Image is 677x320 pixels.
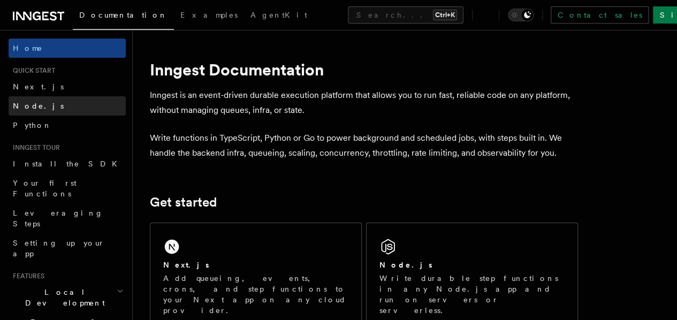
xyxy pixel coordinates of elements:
[348,6,463,24] button: Search...Ctrl+K
[13,82,64,91] span: Next.js
[163,273,348,316] p: Add queueing, events, crons, and step functions to your Next app on any cloud provider.
[9,272,44,280] span: Features
[9,203,126,233] a: Leveraging Steps
[150,131,578,161] p: Write functions in TypeScript, Python or Go to power background and scheduled jobs, with steps bu...
[244,3,314,29] a: AgentKit
[9,283,126,313] button: Local Development
[379,273,565,316] p: Write durable step functions in any Node.js app and run on servers or serverless.
[13,43,43,54] span: Home
[13,209,103,228] span: Leveraging Steps
[163,260,209,270] h2: Next.js
[79,11,168,19] span: Documentation
[9,173,126,203] a: Your first Functions
[9,154,126,173] a: Install the SDK
[150,88,578,118] p: Inngest is an event-driven durable execution platform that allows you to run fast, reliable code ...
[9,116,126,135] a: Python
[379,260,432,270] h2: Node.js
[9,287,117,308] span: Local Development
[13,102,64,110] span: Node.js
[150,60,578,79] h1: Inngest Documentation
[13,239,105,258] span: Setting up your app
[13,159,124,168] span: Install the SDK
[551,6,649,24] a: Contact sales
[9,143,60,152] span: Inngest tour
[73,3,174,30] a: Documentation
[9,96,126,116] a: Node.js
[180,11,238,19] span: Examples
[9,66,55,75] span: Quick start
[13,179,77,198] span: Your first Functions
[9,77,126,96] a: Next.js
[9,233,126,263] a: Setting up your app
[174,3,244,29] a: Examples
[250,11,307,19] span: AgentKit
[150,195,217,210] a: Get started
[508,9,534,21] button: Toggle dark mode
[433,10,457,20] kbd: Ctrl+K
[9,39,126,58] a: Home
[13,121,52,129] span: Python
